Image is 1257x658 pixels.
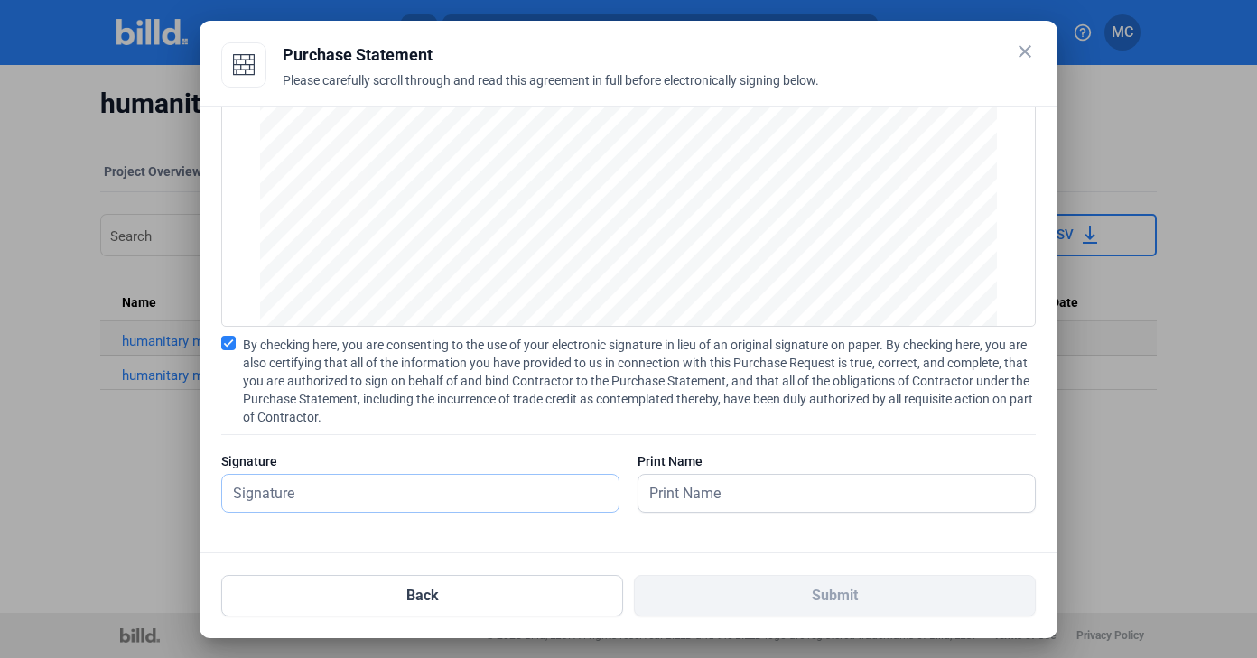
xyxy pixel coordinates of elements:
button: Back [221,575,623,616]
span: [STREET_ADDRESS][PERSON_NAME] Phone [PHONE_NUMBER] [368,268,706,280]
input: Print Name [638,475,1015,512]
span: and made by personal service or sent via certified mail. [368,132,635,144]
mat-icon: close [1014,41,1036,62]
span: By checking here, you are consenting to the use of your electronic signature in lieu of an origin... [243,336,1036,426]
span: in accordance with their terms. All notices or demands required under this Agreement shall be in ... [368,117,871,129]
button: Submit [634,575,1036,616]
span: under any applicable law, such provision shall not apply, but the remaining provisions shall be g... [368,104,884,116]
div: Signature [221,452,619,470]
div: Purchase Statement [283,42,1036,68]
input: Signature [222,475,599,512]
div: Please carefully scroll through and read this agreement in full before electronically signing below. [283,71,1036,111]
div: Print Name [638,452,1036,470]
